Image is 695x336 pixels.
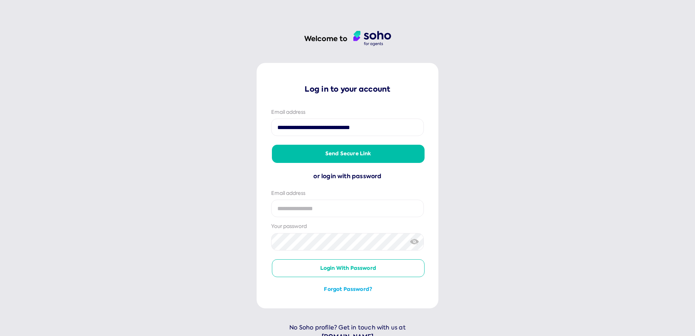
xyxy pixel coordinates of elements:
[271,223,424,230] div: Your password
[271,172,424,181] div: or login with password
[353,31,391,46] img: agent logo
[304,34,347,44] h1: Welcome to
[272,286,425,293] button: Forgot password?
[271,109,424,116] div: Email address
[272,259,425,277] button: Login with password
[271,190,424,197] div: Email address
[410,238,419,245] img: eye-crossed.svg
[271,84,424,94] p: Log in to your account
[272,145,425,163] button: Send secure link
